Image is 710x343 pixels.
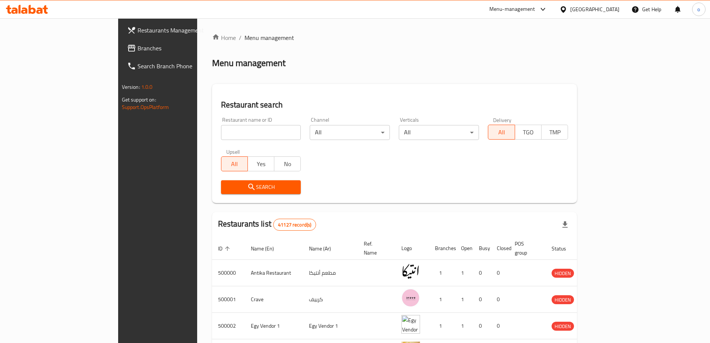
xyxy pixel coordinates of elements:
span: 1.0.0 [141,82,153,92]
a: Branches [121,39,237,57]
a: Support.OpsPlatform [122,102,169,112]
nav: breadcrumb [212,33,577,42]
span: 41127 record(s) [274,221,316,228]
label: Upsell [226,149,240,154]
span: Search [227,183,295,192]
td: 0 [473,313,491,339]
button: All [488,125,515,140]
span: HIDDEN [552,296,574,304]
td: Egy Vendor 1 [245,313,303,339]
span: Name (En) [251,244,284,253]
span: Branches [138,44,231,53]
div: [GEOGRAPHIC_DATA] [570,5,619,13]
span: Yes [251,159,271,169]
span: o [697,5,700,13]
th: Busy [473,237,491,260]
td: Antika Restaurant [245,260,303,286]
span: TMP [545,127,565,138]
div: All [310,125,390,140]
div: Menu-management [489,5,535,14]
img: Egy Vendor 1 [401,315,420,334]
span: Search Branch Phone [138,62,231,71]
button: TMP [541,125,568,140]
th: Logo [395,237,429,260]
td: Crave [245,286,303,313]
div: HIDDEN [552,322,574,331]
button: Yes [247,156,274,171]
button: All [221,156,248,171]
div: HIDDEN [552,269,574,278]
span: HIDDEN [552,322,574,331]
span: POS group [515,239,537,257]
td: 0 [491,260,509,286]
td: 0 [491,313,509,339]
button: Search [221,180,301,194]
td: 0 [473,260,491,286]
td: 0 [473,286,491,313]
label: Delivery [493,117,512,122]
span: Menu management [244,33,294,42]
div: All [399,125,479,140]
td: 1 [455,260,473,286]
div: Export file [556,216,574,234]
span: ID [218,244,232,253]
img: Crave [401,289,420,307]
span: Name (Ar) [309,244,341,253]
th: Open [455,237,473,260]
input: Search for restaurant name or ID.. [221,125,301,140]
h2: Menu management [212,57,285,69]
div: Total records count [273,219,316,231]
span: Restaurants Management [138,26,231,35]
th: Closed [491,237,509,260]
a: Restaurants Management [121,21,237,39]
span: All [491,127,512,138]
td: 1 [455,313,473,339]
th: Branches [429,237,455,260]
span: TGO [518,127,539,138]
td: 1 [429,260,455,286]
span: No [277,159,298,169]
td: 1 [429,286,455,313]
img: Antika Restaurant [401,262,420,281]
td: مطعم أنتيكا [303,260,358,286]
span: Ref. Name [364,239,386,257]
td: 1 [455,286,473,313]
td: Egy Vendor 1 [303,313,358,339]
span: Version: [122,82,140,92]
span: Get support on: [122,95,156,105]
span: All [224,159,245,169]
span: Status [552,244,576,253]
h2: Restaurant search [221,99,568,110]
button: TGO [515,125,542,140]
a: Search Branch Phone [121,57,237,75]
td: 0 [491,286,509,313]
span: HIDDEN [552,269,574,278]
td: 1 [429,313,455,339]
h2: Restaurants list [218,218,316,231]
td: كرييف [303,286,358,313]
button: No [274,156,301,171]
li: / [239,33,242,42]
